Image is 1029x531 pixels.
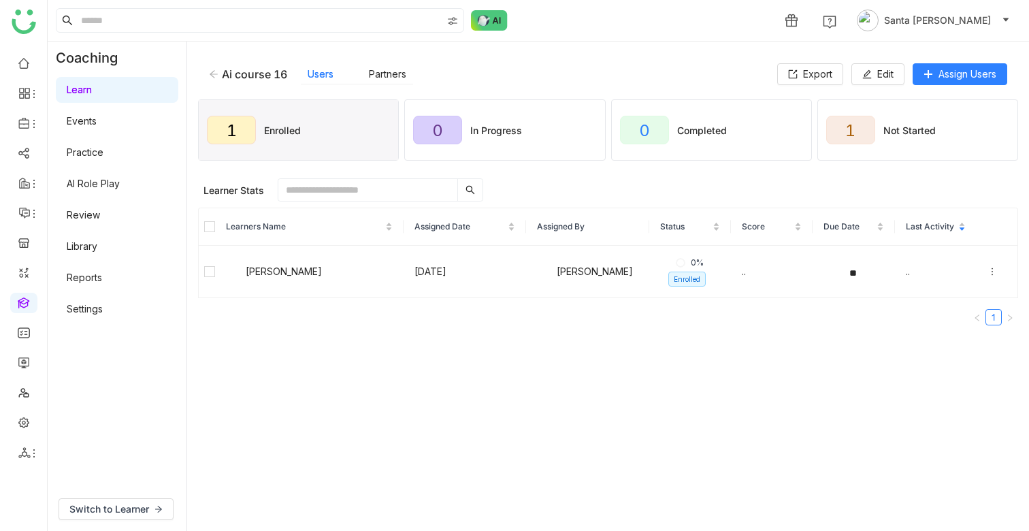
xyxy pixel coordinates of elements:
td: [DATE] [404,246,526,298]
a: 1 [986,310,1001,325]
nz-tag: Enrolled [668,272,706,287]
li: 1 [985,309,1002,325]
span: Status [660,221,710,234]
a: Learn [67,84,92,95]
button: Previous Page [969,309,985,325]
span: Due Date [823,221,873,234]
a: Review [67,209,100,221]
div: 0 [620,116,669,144]
span: Learners Name [226,221,382,234]
img: help.svg [823,15,836,29]
div: [PERSON_NAME] [226,263,393,280]
div: Ai course 16 [222,67,287,81]
span: Export [803,67,832,82]
div: Enrolled [264,125,301,136]
div: Completed [677,125,727,136]
span: Switch to Learner [69,502,149,517]
th: Assigned By [526,208,649,246]
button: Santa [PERSON_NAME] [854,10,1013,31]
span: 0% [691,257,704,269]
button: Switch to Learner [59,498,174,520]
img: 684a9b6bde261c4b36a3d2e3 [537,263,553,280]
div: [PERSON_NAME] [537,263,638,280]
button: Assign Users [913,63,1007,85]
a: Partners [369,68,406,80]
a: Users [308,68,333,80]
span: Edit [877,67,894,82]
a: Reports [67,272,102,283]
span: Assigned Date [414,221,505,234]
img: ask-buddy-normal.svg [471,10,508,31]
td: .. [895,246,977,298]
td: .. [731,246,813,298]
a: Settings [67,303,103,315]
span: Assign Users [938,67,996,82]
div: Not Started [883,125,936,136]
span: Last Activity [906,221,955,234]
span: Score [742,221,791,234]
div: 1 [826,116,875,144]
img: search-type.svg [447,16,458,27]
div: 1 [207,116,256,144]
button: Export [777,63,843,85]
a: Practice [67,146,103,158]
button: Edit [851,63,904,85]
img: avatar [857,10,879,31]
span: Santa [PERSON_NAME] [884,13,991,28]
div: Coaching [48,42,138,74]
button: Next Page [1002,309,1018,325]
div: 0 [413,116,462,144]
a: Library [67,240,97,252]
img: 684a9b6bde261c4b36a3d2e3 [226,263,242,280]
div: In Progress [470,125,522,136]
div: Learner Stats [203,184,264,196]
a: Events [67,115,97,127]
img: logo [12,10,36,34]
a: AI Role Play [67,178,120,189]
